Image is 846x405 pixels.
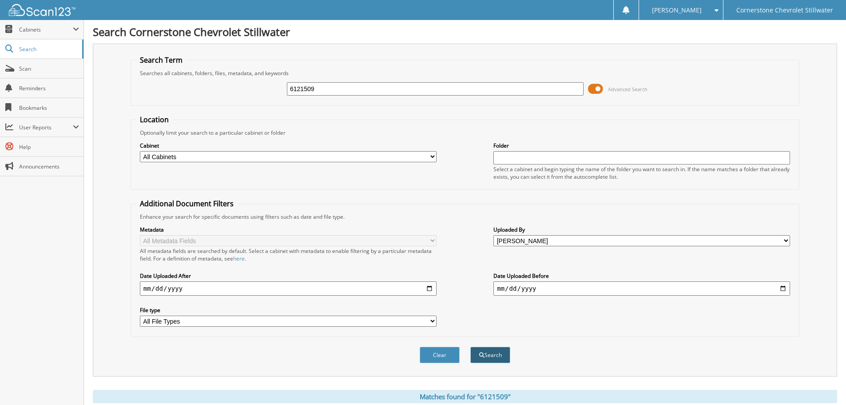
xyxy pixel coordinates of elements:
[493,226,790,233] label: Uploaded By
[19,143,79,151] span: Help
[608,86,647,92] span: Advanced Search
[135,55,187,65] legend: Search Term
[19,104,79,112] span: Bookmarks
[19,163,79,170] span: Announcements
[140,142,437,149] label: Cabinet
[9,4,75,16] img: scan123-logo-white.svg
[140,226,437,233] label: Metadata
[19,26,73,33] span: Cabinets
[493,142,790,149] label: Folder
[493,272,790,280] label: Date Uploaded Before
[140,247,437,262] div: All metadata fields are searched by default. Select a cabinet with metadata to enable filtering b...
[420,347,460,363] button: Clear
[135,129,794,136] div: Optionally limit your search to a particular cabinet or folder
[470,347,510,363] button: Search
[802,362,846,405] iframe: Chat Widget
[135,69,794,77] div: Searches all cabinets, folders, files, metadata, and keywords
[19,65,79,72] span: Scan
[93,24,837,39] h1: Search Cornerstone Chevrolet Stillwater
[135,115,173,124] legend: Location
[19,45,78,53] span: Search
[19,84,79,92] span: Reminders
[140,272,437,280] label: Date Uploaded After
[233,255,245,262] a: here
[493,165,790,180] div: Select a cabinet and begin typing the name of the folder you want to search in. If the name match...
[736,8,833,13] span: Cornerstone Chevrolet Stillwater
[93,390,837,403] div: Matches found for "6121509"
[140,306,437,314] label: File type
[652,8,702,13] span: [PERSON_NAME]
[493,281,790,296] input: end
[135,199,238,209] legend: Additional Document Filters
[19,124,73,131] span: User Reports
[140,281,437,296] input: start
[135,213,794,221] div: Enhance your search for specific documents using filters such as date and file type.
